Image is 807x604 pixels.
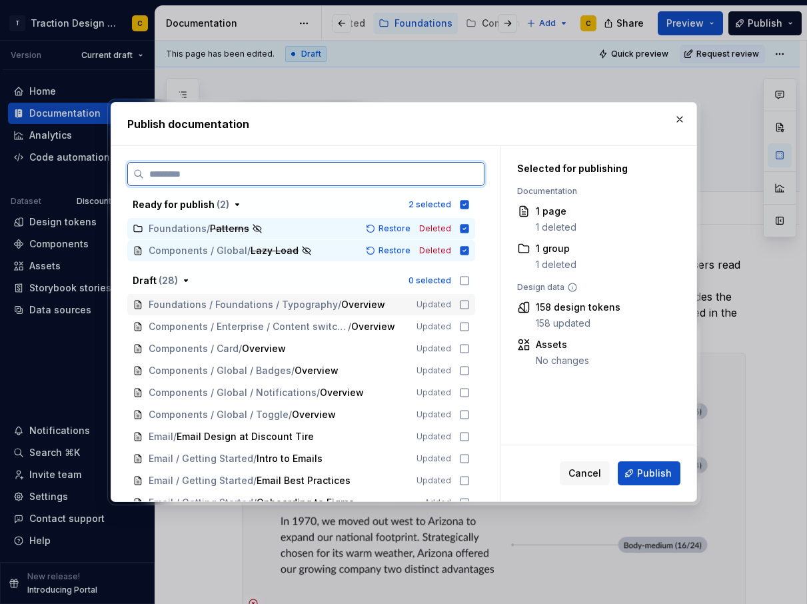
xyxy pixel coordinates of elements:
div: Design data [517,282,674,293]
div: 1 deleted [536,258,576,271]
span: Email / Getting Started [149,474,253,487]
span: Deleted [419,223,451,234]
button: Cancel [560,461,610,485]
span: / [289,408,292,421]
div: Selected for publishing [517,162,674,175]
span: / [348,320,351,333]
span: Overview [295,364,339,377]
div: 158 updated [536,317,620,330]
div: 1 page [536,205,576,218]
span: Components / Global / Badges [149,364,291,377]
span: / [291,364,295,377]
button: Publish [618,461,680,485]
span: Email Best Practices [257,474,351,487]
span: Overview [320,386,364,399]
span: Updated [416,343,451,354]
div: Assets [536,338,589,351]
div: 2 selected [408,199,451,210]
h2: Publish documentation [127,116,680,132]
span: Overview [242,342,286,355]
span: Overview [292,408,336,421]
span: Patterns [210,222,249,235]
span: Updated [416,475,451,486]
span: Intro to Emails [257,452,323,465]
div: 158 design tokens [536,301,620,314]
div: 1 group [536,242,576,255]
span: Updated [416,453,451,464]
span: Email / Getting Started [149,496,253,509]
button: Restore [362,222,416,235]
span: Components / Card [149,342,239,355]
span: Onboarding to Figma [257,496,355,509]
div: No changes [536,354,589,367]
span: / [247,244,251,257]
button: Ready for publish (2)2 selected [127,194,475,215]
span: Updated [416,387,451,398]
span: Components / Global / Notifications [149,386,317,399]
div: Ready for publish [133,198,229,211]
span: Restore [379,245,410,256]
span: Updated [416,409,451,420]
div: Draft [133,274,178,287]
span: Updated [416,431,451,442]
span: / [338,298,341,311]
span: / [253,452,257,465]
span: Publish [637,467,672,480]
span: Restore [379,223,410,234]
span: Components / Enterprise / Content switcher [149,320,348,333]
span: Email Design at Discount Tire [177,430,314,443]
span: Email [149,430,173,443]
span: / [239,342,242,355]
span: / [253,474,257,487]
div: Documentation [517,186,674,197]
span: Foundations [149,222,207,235]
span: Overview [351,320,395,333]
span: / [317,386,320,399]
span: Updated [416,365,451,376]
span: Overview [341,298,385,311]
span: Lazy Load [251,244,299,257]
div: 1 deleted [536,221,576,234]
span: Components / Global [149,244,247,257]
div: 0 selected [408,275,451,286]
button: Restore [362,244,416,257]
span: Deleted [419,245,451,256]
span: / [207,222,210,235]
span: Components / Global / Toggle [149,408,289,421]
span: / [253,496,257,509]
button: Draft (28)0 selected [127,270,475,291]
span: Added [424,497,451,508]
span: ( 2 ) [217,199,229,210]
span: Updated [416,321,451,332]
span: Foundations / Foundations / Typography [149,298,338,311]
span: Updated [416,299,451,310]
span: Email / Getting Started [149,452,253,465]
span: ( 28 ) [159,275,178,286]
span: Cancel [568,467,601,480]
span: / [173,430,177,443]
